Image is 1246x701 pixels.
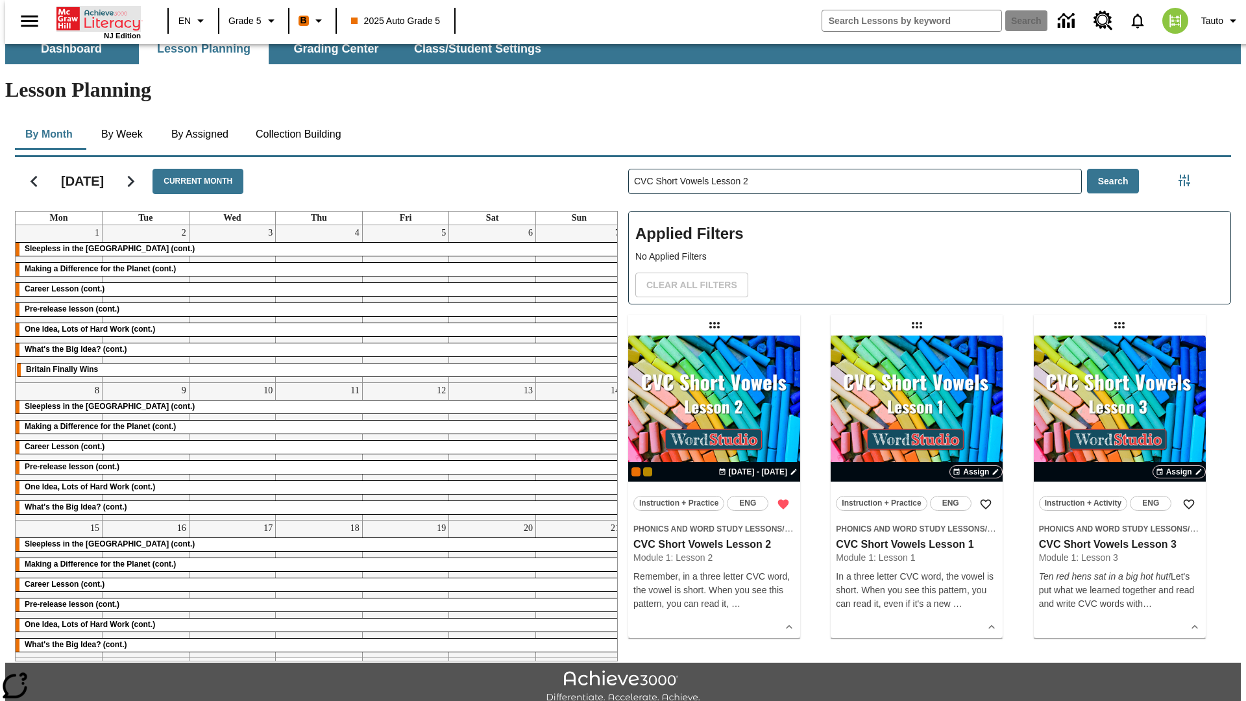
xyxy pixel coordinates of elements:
span: Making a Difference for the Planet (cont.) [25,264,176,273]
span: Sleepless in the Animal Kingdom (cont.) [25,244,195,253]
button: Search [1087,169,1140,194]
span: What's the Big Idea? (cont.) [25,502,127,511]
button: Instruction + Practice [633,496,724,511]
span: [DATE] - [DATE] [729,466,787,478]
img: avatar image [1162,8,1188,34]
button: Lesson Planning [139,33,269,64]
div: One Idea, Lots of Hard Work (cont.) [16,481,622,494]
a: September 22, 2025 [88,658,102,674]
span: Grade 5 [228,14,262,28]
a: September 8, 2025 [92,383,102,399]
a: September 20, 2025 [521,521,535,536]
div: Making a Difference for the Planet (cont.) [16,558,622,571]
div: Pre-release lesson (cont.) [16,598,622,611]
a: September 13, 2025 [521,383,535,399]
td: September 13, 2025 [449,382,536,520]
h1: Lesson Planning [5,78,1241,102]
div: Career Lesson (cont.) [16,578,622,591]
td: September 3, 2025 [189,225,276,383]
span: Career Lesson (cont.) [25,442,104,451]
span: Grading Center [293,42,378,56]
a: September 7, 2025 [613,225,622,241]
span: CVC Short Vowels [785,524,852,534]
button: Assign Choose Dates [1153,465,1206,478]
button: Show Details [982,617,1001,637]
div: One Idea, Lots of Hard Work (cont.) [16,619,622,632]
td: September 7, 2025 [535,225,622,383]
td: September 9, 2025 [103,382,189,520]
td: September 1, 2025 [16,225,103,383]
span: Making a Difference for the Planet (cont.) [25,560,176,569]
span: NJ Edition [104,32,141,40]
td: September 20, 2025 [449,520,536,658]
span: Phonics and Word Study Lessons [1039,524,1188,534]
div: SubNavbar [5,31,1241,64]
div: lesson details [831,336,1003,638]
span: Career Lesson (cont.) [25,284,104,293]
a: September 12, 2025 [434,383,448,399]
span: Instruction + Practice [842,497,921,510]
div: Search [618,152,1231,661]
td: September 6, 2025 [449,225,536,383]
span: Tauto [1201,14,1223,28]
td: September 15, 2025 [16,520,103,658]
div: SubNavbar [5,33,553,64]
button: Boost Class color is orange. Change class color [293,9,332,32]
span: Assign [963,466,989,478]
button: Profile/Settings [1196,9,1246,32]
span: Assign [1166,466,1192,478]
a: September 21, 2025 [608,521,622,536]
div: Draggable lesson: CVC Short Vowels Lesson 1 [907,315,927,336]
button: Next [114,165,147,198]
p: Let's put what we learned together and read and write CVC words wit [1039,570,1201,611]
span: … [953,598,962,609]
span: … [731,598,740,609]
button: Language: EN, Select a language [173,9,214,32]
a: September 18, 2025 [348,521,362,536]
a: September 26, 2025 [434,658,448,674]
div: Sleepless in the Animal Kingdom (cont.) [16,400,622,413]
span: One Idea, Lots of Hard Work (cont.) [25,325,155,334]
span: Britain Finally Wins [26,365,98,374]
h3: CVC Short Vowels Lesson 2 [633,538,795,552]
div: Draggable lesson: CVC Short Vowels Lesson 3 [1109,315,1130,336]
a: September 1, 2025 [92,225,102,241]
a: September 9, 2025 [179,383,189,399]
span: One Idea, Lots of Hard Work (cont.) [25,620,155,629]
div: lesson details [1034,336,1206,638]
a: September 24, 2025 [261,658,275,674]
span: Instruction + Practice [639,497,718,510]
button: Remove from Favorites [772,493,795,516]
td: September 12, 2025 [362,382,449,520]
a: Wednesday [221,212,243,225]
button: Grading Center [271,33,401,64]
div: lesson details [628,336,800,638]
span: What's the Big Idea? (cont.) [25,640,127,649]
button: Previous [18,165,51,198]
div: Making a Difference for the Planet (cont.) [16,263,622,276]
div: Sleepless in the Animal Kingdom (cont.) [16,243,622,256]
button: Class/Student Settings [404,33,552,64]
em: Ten red hens sat in a big hot hut! [1039,571,1171,582]
a: Thursday [308,212,330,225]
span: ENG [1142,497,1159,510]
span: Phonics and Word Study Lessons [633,524,782,534]
td: September 4, 2025 [276,225,363,383]
span: Topic: Phonics and Word Study Lessons/CVC Short Vowels [633,522,795,535]
a: September 28, 2025 [608,658,622,674]
td: September 8, 2025 [16,382,103,520]
td: September 10, 2025 [189,382,276,520]
span: EN [178,14,191,28]
span: What's the Big Idea? (cont.) [25,345,127,354]
button: Open side menu [10,2,49,40]
td: September 16, 2025 [103,520,189,658]
div: New 2025 class [643,467,652,476]
button: Add to Favorites [974,493,997,516]
span: h [1138,598,1143,609]
div: One Idea, Lots of Hard Work (cont.) [16,323,622,336]
div: Home [56,5,141,40]
span: Dashboard [41,42,102,56]
a: Sunday [569,212,589,225]
span: Career Lesson (cont.) [25,580,104,589]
